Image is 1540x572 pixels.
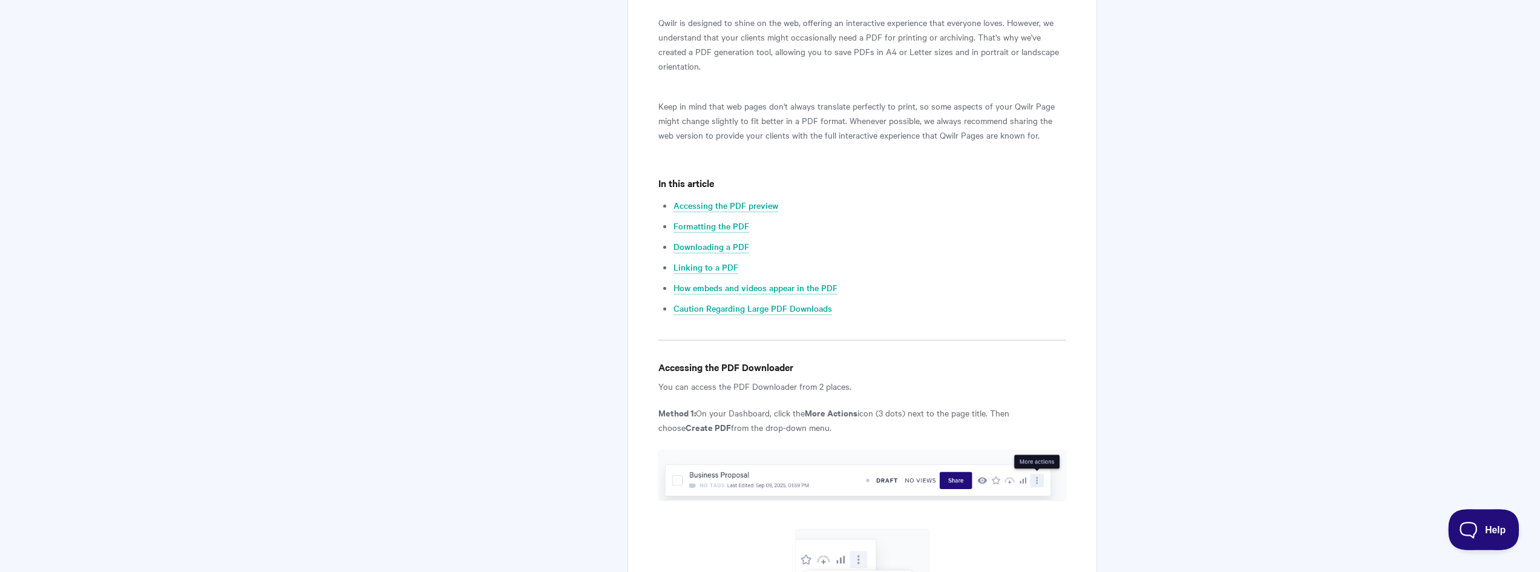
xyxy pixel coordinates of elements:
[673,261,738,274] a: Linking to a PDF
[673,220,749,233] a: Formatting the PDF
[658,360,1066,375] h4: Accessing the PDF Downloader
[658,406,696,419] strong: Method 1:
[686,421,731,433] strong: Create PDF
[1448,509,1519,550] iframe: Toggle Customer Support
[673,240,749,254] a: Downloading a PDF
[658,176,1066,191] h4: In this article
[673,199,778,212] a: Accessing the PDF preview
[805,406,857,419] strong: More Actions
[673,281,837,295] a: How embeds and videos appear in the PDF
[658,379,1066,393] p: You can access the PDF Downloader from 2 places.
[658,406,1066,435] p: On your Dashboard, click the icon (3 dots) next to the page title. Then choose from the drop-down...
[673,302,832,315] a: Caution Regarding Large PDF Downloads
[658,450,1066,501] img: file-nlyv5SkvK6.png
[658,99,1066,142] p: Keep in mind that web pages don't always translate perfectly to print, so some aspects of your Qw...
[658,15,1066,73] p: Qwilr is designed to shine on the web, offering an interactive experience that everyone loves. Ho...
